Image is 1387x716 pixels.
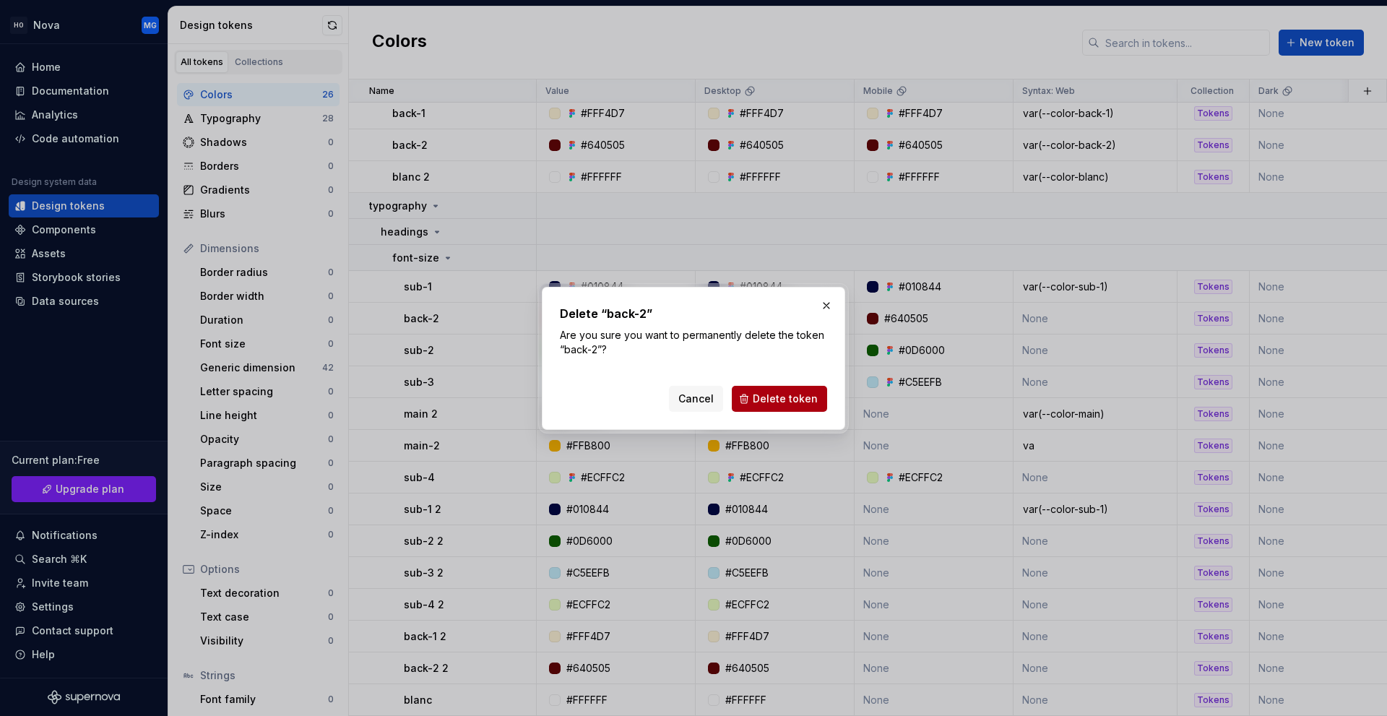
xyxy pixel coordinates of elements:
p: Are you sure you want to permanently delete the token “back-2”? [560,328,827,357]
span: Delete token [753,392,818,406]
h2: Delete “back-2” [560,305,827,322]
button: Cancel [669,386,723,412]
span: Cancel [678,392,714,406]
button: Delete token [732,386,827,412]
